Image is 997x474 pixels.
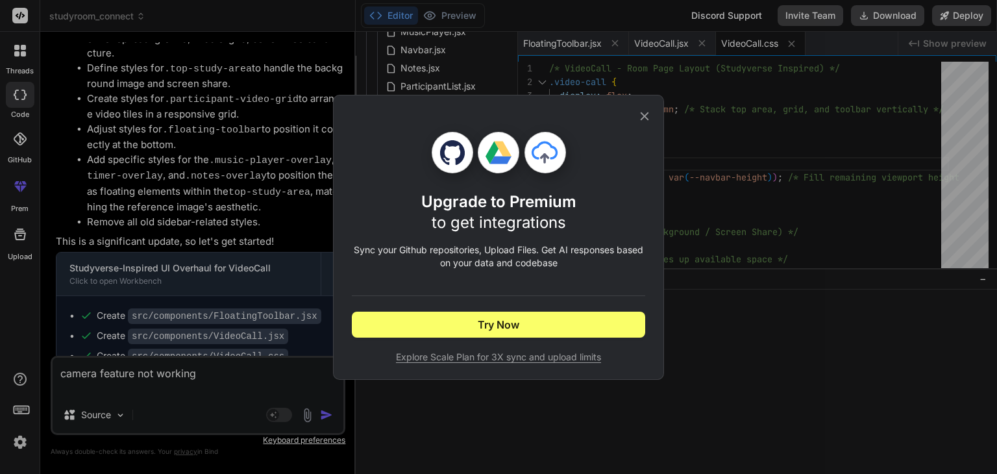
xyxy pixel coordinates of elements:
[352,312,645,338] button: Try Now
[432,213,566,232] span: to get integrations
[352,243,645,269] p: Sync your Github repositories, Upload Files. Get AI responses based on your data and codebase
[478,317,519,332] span: Try Now
[421,192,576,233] h1: Upgrade to Premium
[352,351,645,364] span: Explore Scale Plan for 3X sync and upload limits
